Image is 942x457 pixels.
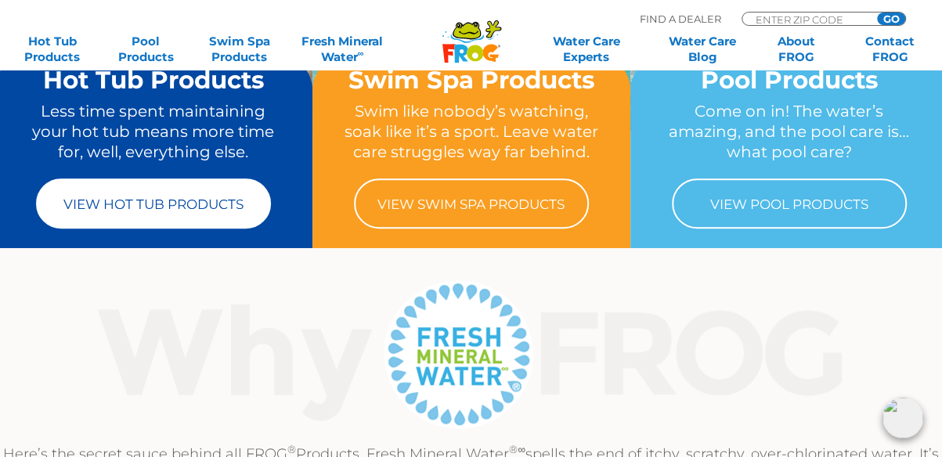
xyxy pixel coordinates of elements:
[358,48,364,59] sup: ∞
[297,34,388,65] a: Fresh MineralWater∞
[354,178,589,228] a: View Swim Spa Products
[666,34,739,65] a: Water CareBlog
[287,443,296,455] sup: ®
[24,101,283,163] p: Less time spent maintaining your hot tub means more time for, well, everything else.
[110,34,182,65] a: PoolProducts
[203,34,276,65] a: Swim SpaProducts
[754,13,860,26] input: Zip Code Form
[342,67,601,93] h2: Swim Spa Products
[36,178,271,228] a: View Hot Tub Products
[16,34,88,65] a: Hot TubProducts
[854,34,926,65] a: ContactFROG
[660,67,919,93] h2: Pool Products
[660,101,919,163] p: Come on in! The water’s amazing, and the pool care is… what pool care?
[760,34,832,65] a: AboutFROG
[877,13,905,25] input: GO
[67,275,875,432] img: Why Frog
[882,398,923,438] img: openIcon
[527,34,645,65] a: Water CareExperts
[509,443,525,455] sup: ®∞
[342,101,601,163] p: Swim like nobody’s watching, soak like it’s a sport. Leave water care struggles way far behind.
[672,178,907,228] a: View Pool Products
[24,67,283,93] h2: Hot Tub Products
[640,12,721,26] p: Find A Dealer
